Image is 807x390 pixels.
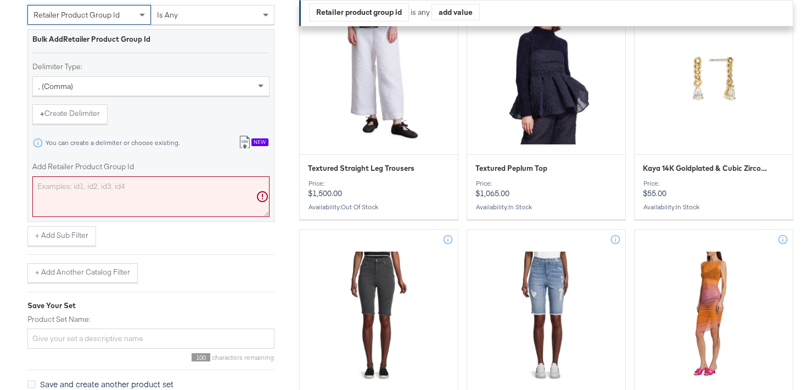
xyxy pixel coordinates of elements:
span: out of stock [341,203,378,211]
p: $1,500.00 [308,180,450,198]
button: + Add Another Catalog Filter [27,263,138,283]
div: New [251,138,268,146]
label: Product Set Name: [27,314,274,325]
label: Delimiter Type: [32,62,270,72]
div: add value [432,4,479,20]
button: + Add Sub Filter [27,226,96,246]
span: Textured Peplum Top [475,163,547,174]
label: Add Retailer Product Group Id [32,161,270,172]
span: in stock [508,203,532,211]
div: Availability : [308,203,450,211]
span: 100 [192,353,210,361]
input: Give your set a descriptive name [27,328,274,349]
div: characters remaining [27,353,274,361]
div: Price: [643,180,784,187]
div: Availability : [643,203,784,211]
span: retailer product group id [33,10,120,20]
div: Availability : [475,203,617,211]
div: Retailer product group id [310,4,408,21]
div: You can create a delimiter or choose existing. [45,139,180,147]
span: , (comma) [38,81,73,91]
span: Textured Straight Leg Trousers [308,163,414,174]
span: Kaya 14K Goldplated & Cubic Zirconia Drop Earrings [643,163,770,174]
strong: + [40,108,44,119]
div: Bulk Add Retailer Product Group Id [32,34,270,44]
button: New [231,133,276,153]
p: $55.00 [643,180,784,198]
div: Price: [308,180,450,187]
div: Save Your Set [27,300,274,311]
span: Save and create another product set [40,378,173,389]
button: +Create Delimiter [32,104,108,124]
div: Price: [475,180,617,187]
div: is any [409,7,431,18]
p: $1,065.00 [475,180,617,198]
span: is any [157,10,178,20]
span: in stock [676,203,699,211]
